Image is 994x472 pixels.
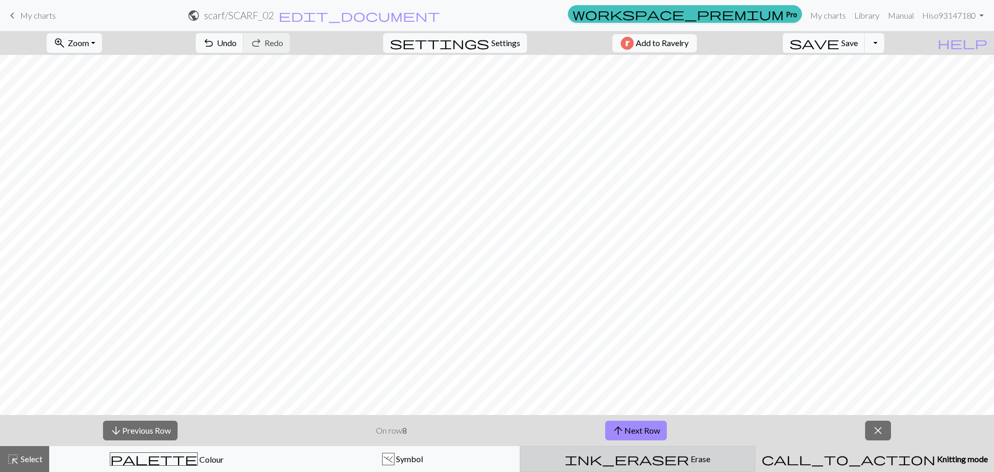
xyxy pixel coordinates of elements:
button: Colour [49,446,285,472]
h2: scarf / SCARF_02 [204,9,274,21]
div: . [383,453,394,466]
span: edit_document [279,8,440,23]
button: Previous Row [103,421,178,440]
a: My charts [806,5,850,26]
span: Erase [689,454,710,464]
button: Next Row [605,421,667,440]
span: Zoom [68,38,89,48]
span: undo [202,36,215,50]
span: ink_eraser [565,452,689,466]
span: Symbol [394,454,423,464]
span: Knitting mode [935,454,988,464]
a: Manual [884,5,918,26]
span: My charts [20,10,56,20]
span: arrow_downward [110,423,122,438]
span: public [187,8,200,23]
i: Settings [390,37,489,49]
button: SettingsSettings [383,33,527,53]
strong: 8 [402,425,407,435]
span: zoom_in [53,36,66,50]
span: Undo [217,38,237,48]
span: call_to_action [762,452,935,466]
button: Zoom [47,33,102,53]
span: keyboard_arrow_left [6,8,19,23]
p: On row [376,424,407,437]
img: Ravelry [621,37,634,50]
a: Hiso93147180 [918,5,988,26]
span: help [938,36,987,50]
span: palette [110,452,197,466]
span: settings [390,36,489,50]
span: save [790,36,839,50]
span: Save [841,38,858,48]
button: Knitting mode [755,446,994,472]
span: close [872,423,884,438]
button: Undo [196,33,244,53]
button: Erase [520,446,755,472]
span: Add to Ravelry [636,37,689,50]
span: highlight_alt [7,452,19,466]
button: Save [783,33,865,53]
a: My charts [6,7,56,24]
span: Settings [491,37,520,49]
span: workspace_premium [573,7,784,21]
span: arrow_upward [612,423,624,438]
a: Library [850,5,884,26]
span: Colour [198,454,224,464]
span: Select [19,454,42,464]
a: Pro [568,5,802,23]
button: Add to Ravelry [612,34,697,52]
button: . Symbol [285,446,520,472]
